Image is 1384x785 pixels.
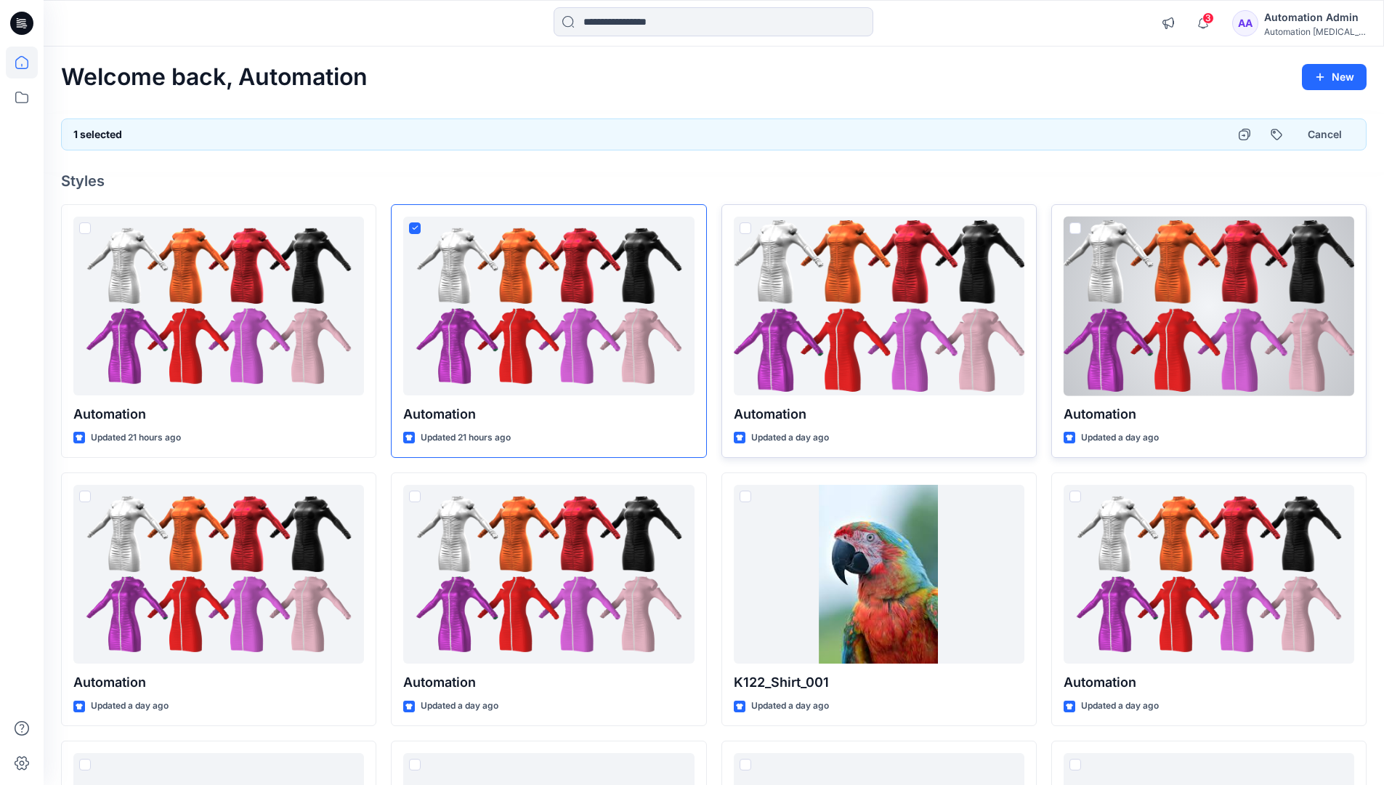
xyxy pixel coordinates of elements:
h6: 1 selected [73,126,122,143]
h2: Welcome back, Automation [61,64,368,91]
p: K122_Shirt_001 [734,672,1024,693]
p: Updated a day ago [1081,699,1159,714]
span: 3 [1202,12,1214,24]
button: New [1302,64,1367,90]
p: Updated a day ago [421,699,498,714]
p: Updated a day ago [91,699,169,714]
button: Cancel [1295,121,1354,148]
p: Automation [1064,404,1354,424]
p: Updated a day ago [751,430,829,446]
p: Updated 21 hours ago [91,430,181,446]
div: Automation Admin [1264,9,1366,26]
p: Updated a day ago [751,699,829,714]
p: Automation [403,672,694,693]
p: Automation [1064,672,1354,693]
p: Updated 21 hours ago [421,430,511,446]
div: Automation [MEDICAL_DATA]... [1264,26,1366,37]
p: Automation [73,672,364,693]
p: Automation [403,404,694,424]
p: Updated a day ago [1081,430,1159,446]
p: Automation [73,404,364,424]
p: Automation [734,404,1024,424]
h4: Styles [61,172,1367,190]
div: AA [1232,10,1258,36]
